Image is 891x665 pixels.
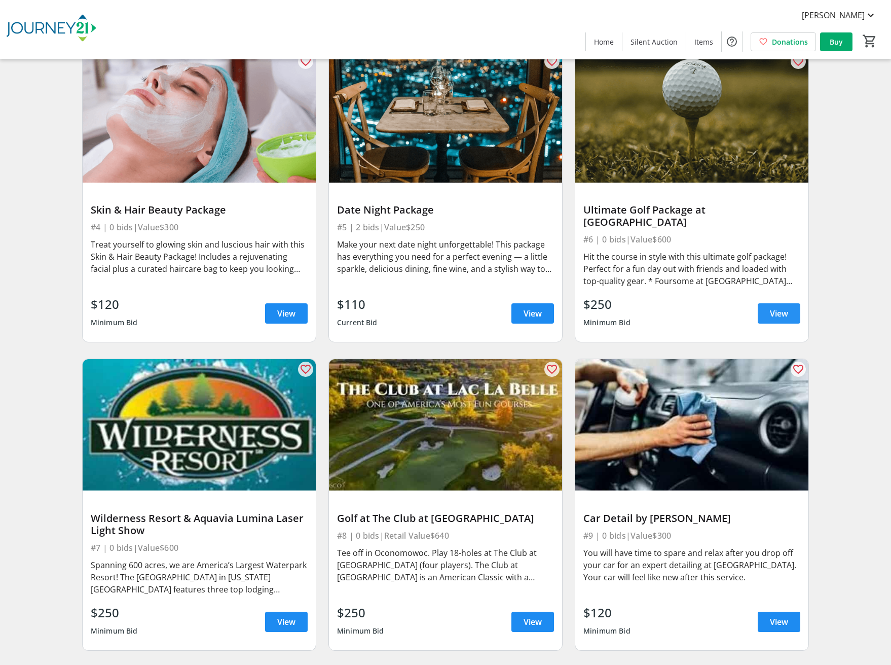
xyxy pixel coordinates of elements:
[329,51,562,183] img: Date Night Package
[265,612,308,632] a: View
[91,559,308,596] div: Spanning 600 acres, we are America’s Largest Waterpark Resort! The [GEOGRAPHIC_DATA] in [US_STATE...
[751,32,816,51] a: Donations
[758,303,800,324] a: View
[546,55,558,67] mat-icon: favorite_outline
[300,55,312,67] mat-icon: favorite_outline
[830,37,843,47] span: Buy
[337,238,554,275] div: Make your next date night unforgettable! This package has everything you need for a perfect eveni...
[792,55,804,67] mat-icon: favorite_outline
[511,303,554,324] a: View
[91,512,308,537] div: Wilderness Resort & Aquavia Lumina Laser Light Show
[622,32,686,51] a: Silent Auction
[575,359,808,491] img: Car Detail by Ewald
[524,616,542,628] span: View
[337,622,384,640] div: Minimum Bid
[583,512,800,524] div: Car Detail by [PERSON_NAME]
[337,295,378,313] div: $110
[337,604,384,622] div: $250
[277,307,295,320] span: View
[91,313,138,332] div: Minimum Bid
[802,9,865,21] span: [PERSON_NAME]
[583,547,800,583] div: You will have time to spare and relax after you drop off your car for an expert detailing at [GEO...
[91,541,308,555] div: #7 | 0 bids | Value $600
[83,51,316,183] img: Skin & Hair Beauty Package
[586,32,622,51] a: Home
[91,604,138,622] div: $250
[772,37,808,47] span: Donations
[337,547,554,583] div: Tee off in Oconomowoc. Play 18-holes at The Club at [GEOGRAPHIC_DATA] (four players). The Club at...
[337,204,554,216] div: Date Night Package
[770,616,788,628] span: View
[91,295,138,313] div: $120
[91,220,308,234] div: #4 | 0 bids | Value $300
[300,363,312,375] mat-icon: favorite_outline
[524,307,542,320] span: View
[630,37,678,47] span: Silent Auction
[265,303,308,324] a: View
[722,31,742,52] button: Help
[583,604,630,622] div: $120
[277,616,295,628] span: View
[792,363,804,375] mat-icon: favorite_outline
[686,32,721,51] a: Items
[770,307,788,320] span: View
[583,529,800,543] div: #9 | 0 bids | Value $300
[91,204,308,216] div: Skin & Hair Beauty Package
[594,37,614,47] span: Home
[583,204,800,228] div: Ultimate Golf Package at [GEOGRAPHIC_DATA]
[861,32,879,50] button: Cart
[329,359,562,491] img: Golf at The Club at Lac la Belle
[575,51,808,183] img: Ultimate Golf Package at Paganica
[6,4,96,55] img: Journey21's Logo
[546,363,558,375] mat-icon: favorite_outline
[583,622,630,640] div: Minimum Bid
[91,622,138,640] div: Minimum Bid
[583,232,800,247] div: #6 | 0 bids | Value $600
[820,32,852,51] a: Buy
[758,612,800,632] a: View
[794,7,885,23] button: [PERSON_NAME]
[83,359,316,491] img: Wilderness Resort & Aquavia Lumina Laser Light Show
[337,512,554,524] div: Golf at The Club at [GEOGRAPHIC_DATA]
[91,238,308,275] div: Treat yourself to glowing skin and luscious hair with this Skin & Hair Beauty Package! Includes a...
[337,529,554,543] div: #8 | 0 bids | Retail Value $640
[694,37,713,47] span: Items
[511,612,554,632] a: View
[337,313,378,332] div: Current Bid
[583,295,630,313] div: $250
[583,313,630,332] div: Minimum Bid
[583,251,800,287] div: Hit the course in style with this ultimate golf package! Perfect for a fun day out with friends a...
[337,220,554,234] div: #5 | 2 bids | Value $250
